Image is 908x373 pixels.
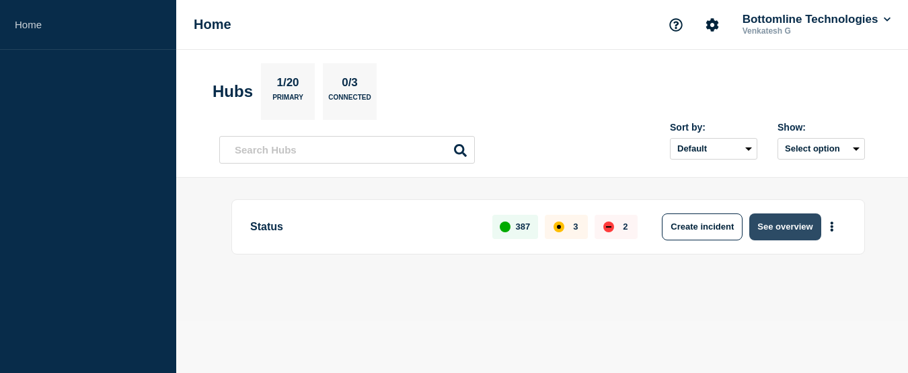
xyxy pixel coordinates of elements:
button: See overview [749,213,821,240]
div: Sort by: [670,122,757,133]
button: Account settings [698,11,726,39]
button: Select option [778,138,865,160]
h2: Hubs [213,82,253,101]
div: down [603,222,614,232]
button: Support [662,11,690,39]
div: Show: [778,122,865,133]
button: Bottomline Technologies [740,13,893,26]
div: affected [554,222,564,232]
button: More actions [823,214,841,239]
p: Status [250,213,477,240]
select: Sort by [670,138,757,160]
p: 387 [516,222,531,232]
input: Search Hubs [219,136,475,164]
div: up [500,222,510,232]
p: 1/20 [272,76,304,94]
p: 2 [623,222,628,232]
p: Primary [272,94,303,108]
p: 3 [573,222,578,232]
p: 0/3 [337,76,363,94]
p: Connected [328,94,371,108]
p: Venkatesh G [740,26,880,36]
h1: Home [194,17,231,32]
button: Create incident [662,213,743,240]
